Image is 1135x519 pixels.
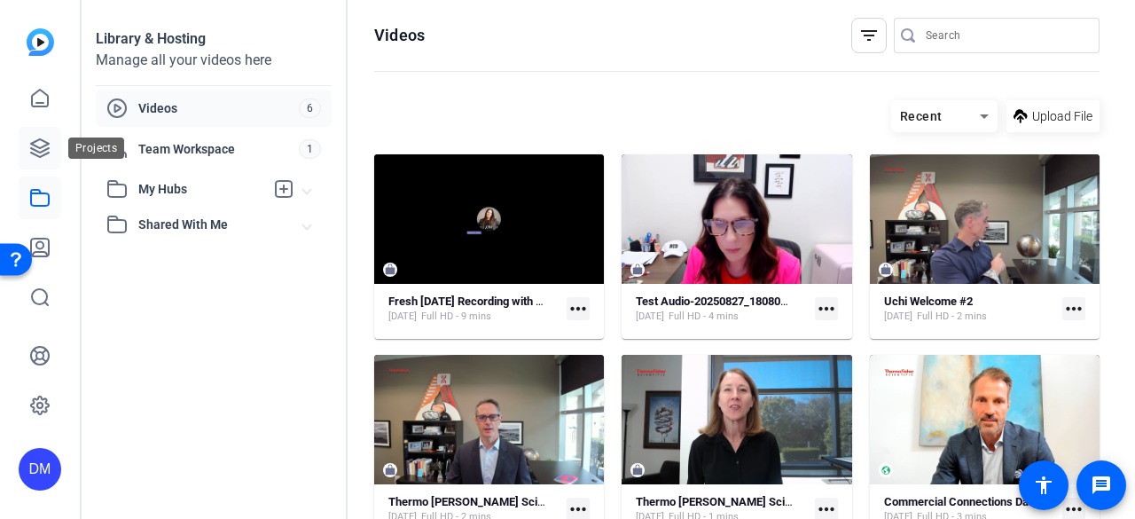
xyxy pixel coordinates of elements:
span: 6 [299,98,321,118]
mat-icon: more_horiz [567,297,590,320]
a: Uchi Welcome #2[DATE]Full HD - 2 mins [884,295,1055,324]
div: DM [19,448,61,491]
strong: Thermo [PERSON_NAME] Scientific Simple (34785) [636,495,896,508]
span: Team Workspace [138,140,299,158]
mat-icon: more_horiz [1062,297,1085,320]
span: Upload File [1032,107,1092,126]
span: Full HD - 2 mins [917,310,987,324]
span: 1 [299,139,321,159]
div: Projects [68,138,124,159]
input: Search [926,25,1085,46]
h1: Videos [374,25,425,46]
mat-icon: message [1091,475,1112,496]
button: Upload File [1006,100,1100,132]
strong: Fresh [DATE] Recording with [PERSON_NAME] and [PERSON_NAME]-20250827_150820-Meeting Recording [388,295,931,308]
strong: Commercial Connections Dashboard Launch [884,495,1110,508]
span: [DATE] [884,310,912,324]
a: Fresh [DATE] Recording with [PERSON_NAME] and [PERSON_NAME]-20250827_150820-Meeting Recording[DAT... [388,295,560,324]
a: Test Audio-20250827_180809UTC-Meeting Recording[DATE]Full HD - 4 mins [636,295,807,324]
span: [DATE] [636,310,664,324]
strong: Thermo [PERSON_NAME] Scientific Simple (37133) [388,495,649,508]
span: Shared With Me [138,216,303,234]
span: Videos [138,99,299,117]
mat-icon: more_horiz [815,297,838,320]
img: blue-gradient.svg [27,28,54,56]
span: [DATE] [388,310,417,324]
span: Full HD - 9 mins [421,310,491,324]
mat-icon: accessibility [1033,475,1054,496]
strong: Test Audio-20250827_180809UTC-Meeting Recording [636,295,909,308]
mat-expansion-panel-header: Shared With Me [96,207,332,242]
mat-expansion-panel-header: My Hubs [96,171,332,207]
span: Recent [900,109,943,123]
div: Library & Hosting [96,28,332,50]
span: Full HD - 4 mins [669,310,739,324]
div: Manage all your videos here [96,50,332,71]
mat-icon: filter_list [858,25,880,46]
strong: Uchi Welcome #2 [884,295,973,308]
span: My Hubs [138,180,264,199]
